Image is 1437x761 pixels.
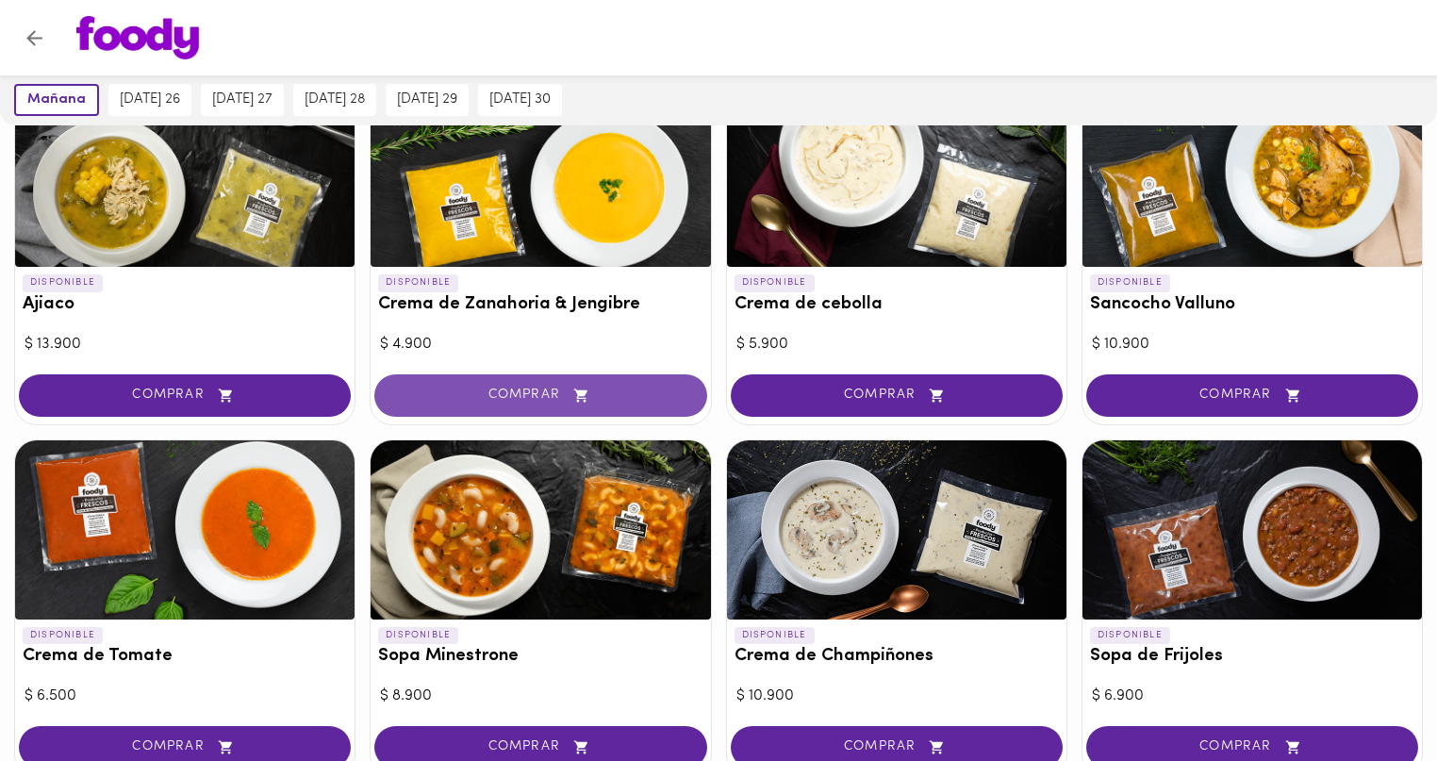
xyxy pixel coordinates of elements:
div: $ 6.500 [25,686,345,707]
div: Sopa de Frijoles [1082,440,1422,620]
div: Ajiaco [15,88,355,267]
h3: Sopa Minestrone [378,647,702,667]
span: mañana [27,91,86,108]
p: DISPONIBLE [735,274,815,291]
h3: Sopa de Frijoles [1090,647,1414,667]
button: COMPRAR [731,374,1063,417]
div: Crema de cebolla [727,88,1066,267]
div: Sopa Minestrone [371,440,710,620]
button: [DATE] 26 [108,84,191,116]
h3: Ajiaco [23,295,347,315]
div: Crema de Champiñones [727,440,1066,620]
span: COMPRAR [754,739,1039,755]
button: [DATE] 29 [386,84,469,116]
p: DISPONIBLE [378,274,458,291]
h3: Crema de Champiñones [735,647,1059,667]
button: COMPRAR [1086,374,1418,417]
span: COMPRAR [1110,739,1395,755]
button: COMPRAR [374,374,706,417]
button: Volver [11,15,58,61]
span: [DATE] 26 [120,91,180,108]
div: $ 4.900 [380,334,701,356]
img: logo.png [76,16,199,59]
button: [DATE] 28 [293,84,376,116]
div: $ 8.900 [380,686,701,707]
span: COMPRAR [398,388,683,404]
span: COMPRAR [42,388,327,404]
button: COMPRAR [19,374,351,417]
span: COMPRAR [398,739,683,755]
h3: Crema de cebolla [735,295,1059,315]
div: $ 13.900 [25,334,345,356]
button: [DATE] 27 [201,84,284,116]
span: [DATE] 29 [397,91,457,108]
p: DISPONIBLE [1090,274,1170,291]
div: $ 10.900 [736,686,1057,707]
span: COMPRAR [754,388,1039,404]
span: [DATE] 30 [489,91,551,108]
div: $ 10.900 [1092,334,1412,356]
p: DISPONIBLE [378,627,458,644]
button: [DATE] 30 [478,84,562,116]
h3: Sancocho Valluno [1090,295,1414,315]
h3: Crema de Zanahoria & Jengibre [378,295,702,315]
button: mañana [14,84,99,116]
div: Crema de Tomate [15,440,355,620]
div: $ 6.900 [1092,686,1412,707]
span: COMPRAR [1110,388,1395,404]
p: DISPONIBLE [23,627,103,644]
span: COMPRAR [42,739,327,755]
span: [DATE] 28 [305,91,365,108]
div: Sancocho Valluno [1082,88,1422,267]
iframe: Messagebird Livechat Widget [1328,652,1418,742]
div: $ 5.900 [736,334,1057,356]
span: [DATE] 27 [212,91,273,108]
p: DISPONIBLE [23,274,103,291]
p: DISPONIBLE [735,627,815,644]
div: Crema de Zanahoria & Jengibre [371,88,710,267]
h3: Crema de Tomate [23,647,347,667]
p: DISPONIBLE [1090,627,1170,644]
